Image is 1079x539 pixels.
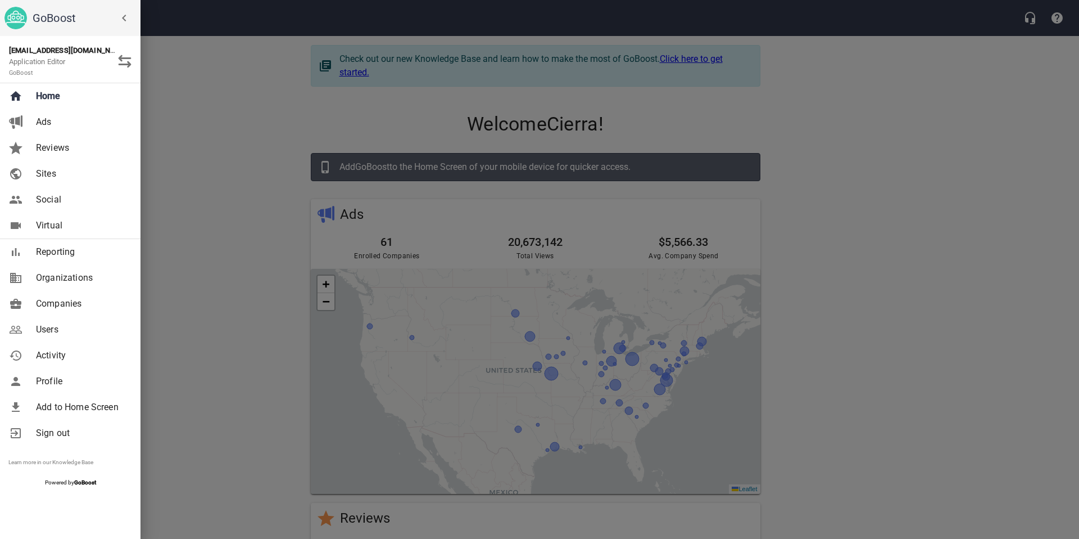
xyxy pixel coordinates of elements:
small: GoBoost [9,69,33,77]
span: Organizations [36,271,127,285]
span: Reporting [36,245,127,259]
strong: GoBoost [74,479,96,486]
span: Home [36,89,127,103]
span: Activity [36,349,127,362]
span: Sign out [36,426,127,440]
a: Learn more in our Knowledge Base [8,459,93,465]
span: Reviews [36,141,127,155]
span: Profile [36,375,127,388]
span: Social [36,193,127,206]
span: Powered by [45,479,96,486]
span: Companies [36,297,127,311]
span: Virtual [36,219,127,232]
button: Switch Role [111,48,138,75]
strong: [EMAIL_ADDRESS][DOMAIN_NAME] [9,46,128,55]
img: go_boost_head.png [4,7,27,29]
span: Users [36,323,127,336]
span: Add to Home Screen [36,401,127,414]
span: Ads [36,115,127,129]
span: Sites [36,167,127,181]
span: Application Editor [9,57,66,77]
h6: GoBoost [33,9,136,27]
